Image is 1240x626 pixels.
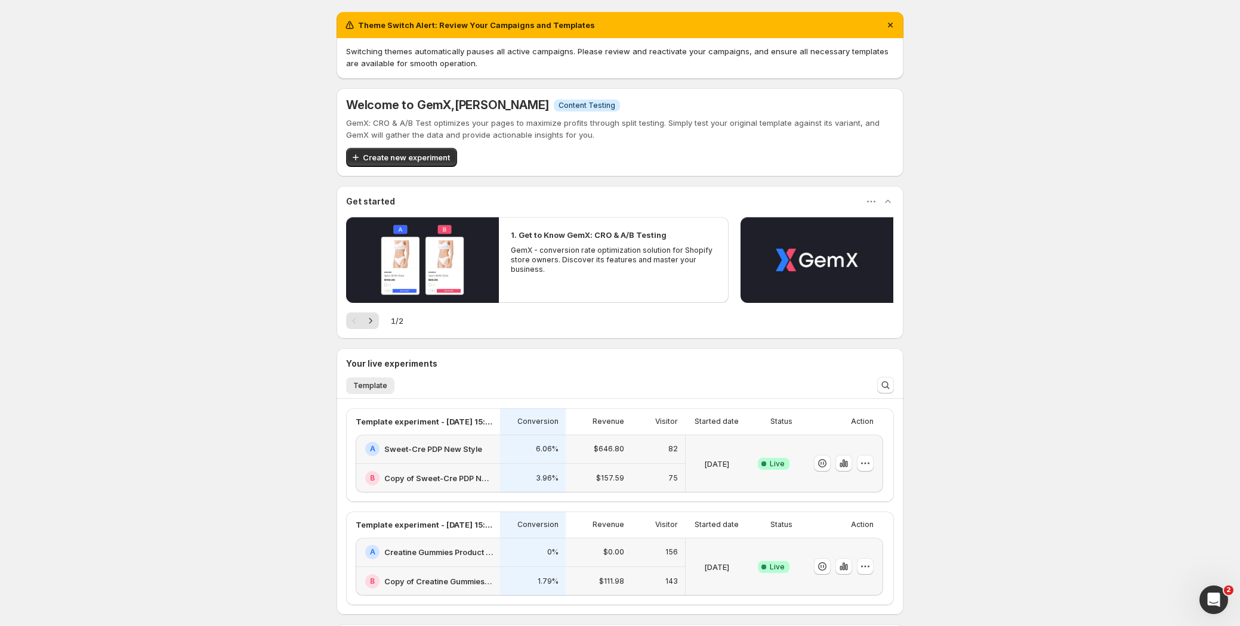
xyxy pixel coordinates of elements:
p: Template experiment - [DATE] 15:49:33 [356,519,493,531]
h5: Welcome to GemX [346,98,549,112]
p: $157.59 [596,473,624,483]
span: Switching themes automatically pauses all active campaigns. Please review and reactivate your cam... [346,47,889,68]
p: $111.98 [599,577,624,586]
p: $646.80 [594,444,624,454]
p: Revenue [593,520,624,529]
h2: B [370,577,375,586]
span: Template [353,381,387,391]
p: Revenue [593,417,624,426]
button: Next [362,312,379,329]
p: Visitor [655,520,678,529]
h3: Get started [346,196,395,207]
p: Action [851,520,874,529]
span: Content Testing [559,101,615,110]
iframe: Intercom live chat [1199,585,1228,614]
p: 82 [668,444,678,454]
h2: Sweet-Cre PDP New Style [384,443,482,455]
button: Play video [346,217,499,303]
h2: Copy of Sweet-Cre PDP New Style [384,472,493,484]
span: Create new experiment [363,151,450,163]
p: Status [770,417,792,426]
p: Started date [695,520,739,529]
h3: Your live experiments [346,358,437,370]
button: Play video [741,217,893,303]
p: Template experiment - [DATE] 15:37:04 [356,416,493,427]
p: 143 [665,577,678,586]
p: 75 [668,473,678,483]
span: Live [770,459,785,469]
h2: Creatine Gummies Product Page [384,546,493,558]
p: [DATE] [704,561,729,573]
span: 2 [1224,585,1233,595]
p: Conversion [517,520,559,529]
p: Conversion [517,417,559,426]
button: Create new experiment [346,148,457,167]
h2: B [370,473,375,483]
h2: A [370,444,375,454]
p: 3.96% [536,473,559,483]
p: GemX - conversion rate optimization solution for Shopify store owners. Discover its features and ... [511,246,716,274]
p: 6.06% [536,444,559,454]
p: $0.00 [603,547,624,557]
h2: Theme Switch Alert: Review Your Campaigns and Templates [358,19,595,31]
button: Dismiss notification [882,17,899,33]
p: Action [851,417,874,426]
p: 1.79% [538,577,559,586]
p: Started date [695,417,739,426]
span: , [PERSON_NAME] [451,98,549,112]
h2: 1. Get to Know GemX: CRO & A/B Testing [511,229,667,241]
nav: Pagination [346,312,379,329]
h2: Copy of Creatine Gummies Product Page [384,575,493,587]
h2: A [370,547,375,557]
p: Status [770,520,792,529]
button: Search and filter results [877,377,894,393]
p: [DATE] [704,458,729,470]
p: GemX: CRO & A/B Test optimizes your pages to maximize profits through split testing. Simply test ... [346,117,894,141]
p: 156 [665,547,678,557]
span: Live [770,562,785,572]
p: Visitor [655,417,678,426]
span: 1 / 2 [391,315,403,327]
p: 0% [547,547,559,557]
